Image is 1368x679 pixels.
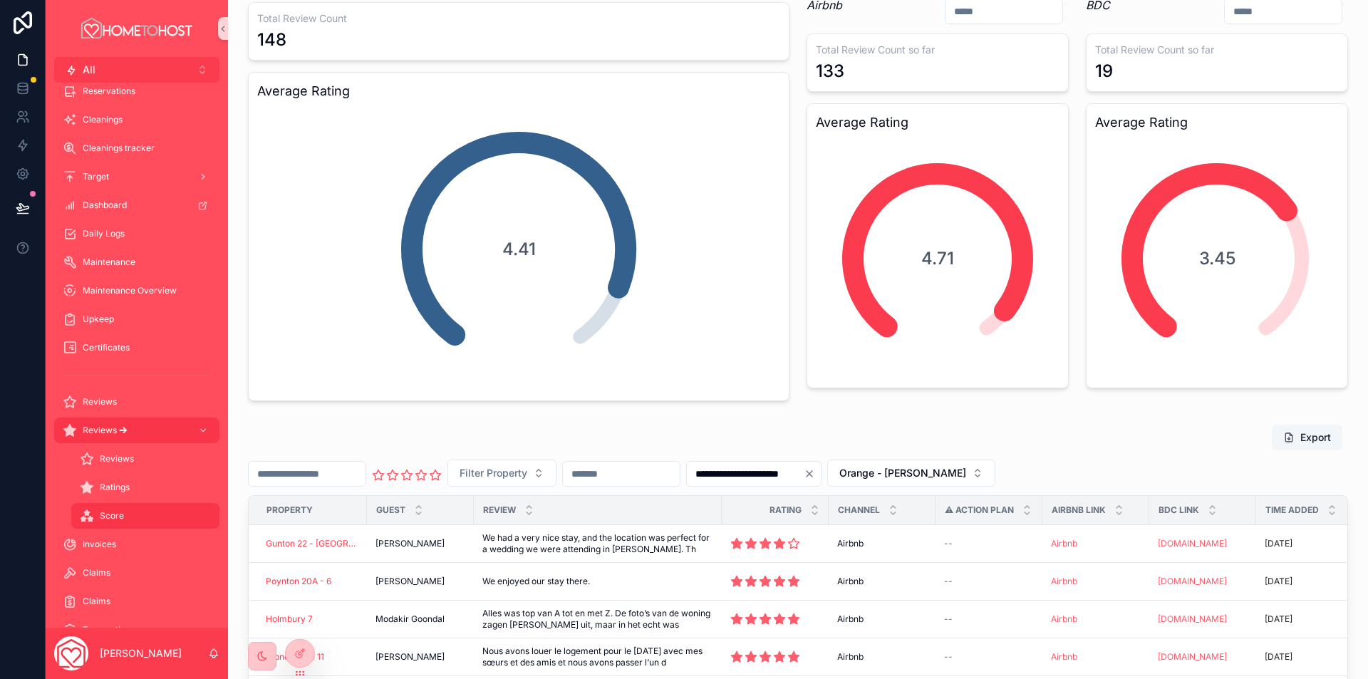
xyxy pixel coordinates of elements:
[944,576,1034,587] a: --
[266,576,358,587] a: Poynton 20A - 6
[482,532,713,555] a: We had a very nice stay, and the location was perfect for a wedding we were attending in [PERSON_...
[83,228,125,239] span: Daily Logs
[83,425,128,436] span: Reviews 🡪
[1265,613,1292,625] p: [DATE]
[54,532,219,557] a: Invoices
[375,576,445,587] span: [PERSON_NAME]
[837,613,927,625] a: Airbnb
[944,538,953,549] span: --
[1265,504,1319,516] span: Time added
[1095,60,1113,83] div: 19
[54,617,219,643] a: Transactions
[1265,576,1354,587] a: [DATE]
[769,504,802,516] span: Rating
[1265,651,1292,663] p: [DATE]
[54,221,219,247] a: Daily Logs
[100,510,124,522] span: Score
[921,247,954,270] span: 4.71
[502,238,536,261] span: 4.41
[837,651,927,663] a: Airbnb
[375,613,445,625] span: Modakir Goondal
[839,466,966,480] span: Orange - [PERSON_NAME]
[837,538,927,549] a: Airbnb
[1051,613,1141,625] a: Airbnb
[54,249,219,275] a: Maintenance
[1158,576,1248,587] a: [DOMAIN_NAME]
[375,538,465,549] a: [PERSON_NAME]
[1159,504,1199,516] span: BDC Link
[1158,576,1227,586] a: [DOMAIN_NAME]
[1158,613,1227,624] a: [DOMAIN_NAME]
[827,460,995,487] button: Select Button
[460,466,527,480] span: Filter Property
[71,503,219,529] a: Score
[482,576,713,587] a: We enjoyed our stay there.
[1265,538,1292,549] p: [DATE]
[375,538,445,549] span: [PERSON_NAME]
[1095,43,1339,57] h3: Total Review Count so far
[257,11,780,26] h3: Total Review Count
[54,589,219,614] a: Claims
[375,576,465,587] a: [PERSON_NAME]
[482,646,713,668] a: Nous avons louer le logement pour le [DATE] avec mes sœurs et des amis et nous avons passer l’un d
[375,651,465,663] a: [PERSON_NAME]
[837,576,864,587] span: Airbnb
[1051,576,1141,587] a: Airbnb
[54,192,219,218] a: Dashboard
[816,60,844,83] div: 133
[83,539,116,550] span: Invoices
[944,576,953,587] span: --
[83,342,130,353] span: Certificates
[838,504,880,516] span: Channel
[945,504,1014,516] span: ⚠ Action plan
[1052,504,1106,516] span: Airbnb Link
[1158,651,1227,662] a: [DOMAIN_NAME]
[54,135,219,161] a: Cleanings tracker
[816,43,1059,57] h3: Total Review Count so far
[257,81,780,101] h3: Average Rating
[257,28,286,51] div: 148
[54,306,219,332] a: Upkeep
[54,78,219,104] a: Reservations
[100,482,130,493] span: Ratings
[83,114,123,125] span: Cleanings
[1051,651,1077,662] a: Airbnb
[266,576,331,587] a: Poynton 20A - 6
[83,567,110,579] span: Claims
[83,171,109,182] span: Target
[816,113,1059,133] h3: Average Rating
[837,651,864,663] span: Airbnb
[46,83,228,628] div: scrollable content
[837,576,927,587] a: Airbnb
[54,335,219,361] a: Certificates
[1265,538,1354,549] a: [DATE]
[83,85,135,97] span: Reservations
[1051,576,1077,586] a: Airbnb
[83,256,135,268] span: Maintenance
[83,142,155,154] span: Cleanings tracker
[83,396,117,408] span: Reviews
[1158,538,1227,549] a: [DOMAIN_NAME]
[376,504,405,516] span: Guest
[1272,425,1342,450] button: Export
[266,538,358,549] a: Gunton 22 - [GEOGRAPHIC_DATA]
[266,613,313,625] a: Holmbury 7
[375,613,465,625] a: Modakir Goondal
[54,560,219,586] a: Claims
[83,285,177,296] span: Maintenance Overview
[1265,613,1354,625] a: [DATE]
[266,613,358,625] a: Holmbury 7
[54,278,219,304] a: Maintenance Overview
[266,504,313,516] span: Property
[83,624,135,636] span: Transactions
[83,596,110,607] span: Claims
[447,460,556,487] button: Select Button
[71,475,219,500] a: Ratings
[1051,651,1141,663] a: Airbnb
[54,57,219,83] button: Select Button
[1158,613,1248,625] a: [DOMAIN_NAME]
